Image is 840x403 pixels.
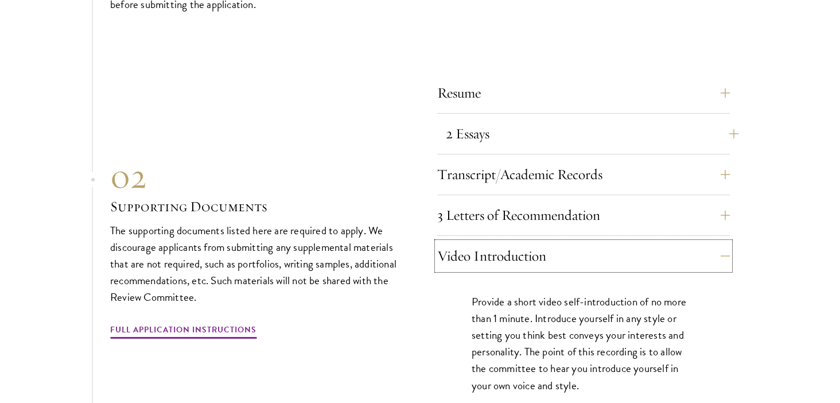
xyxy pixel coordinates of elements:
[110,323,256,340] a: Full Application Instructions
[437,201,730,229] button: 3 Letters of Recommendation
[446,120,738,148] button: 2 Essays
[437,242,730,270] button: Video Introduction
[437,161,730,188] button: Transcript/Academic Records
[110,222,403,305] p: The supporting documents listed here are required to apply. We discourage applicants from submitt...
[472,293,695,393] p: Provide a short video self-introduction of no more than 1 minute. Introduce yourself in any style...
[110,197,403,216] h3: Supporting Documents
[110,156,403,197] div: 02
[437,79,730,107] button: Resume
